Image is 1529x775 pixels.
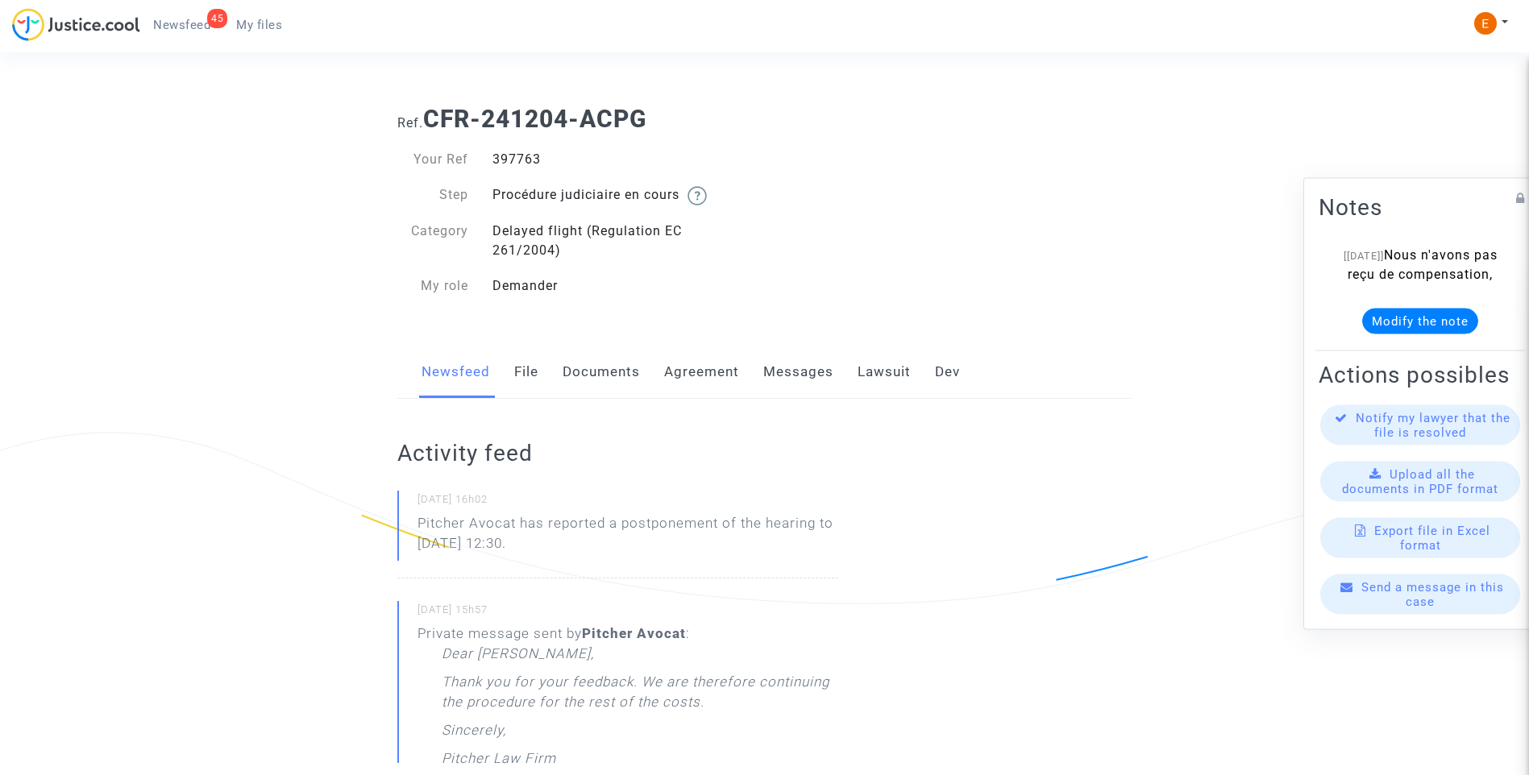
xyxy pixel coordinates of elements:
[935,346,960,399] a: Dev
[1344,250,1384,262] span: [[DATE]]
[385,185,480,205] div: Step
[418,492,838,513] small: [DATE] 16h02
[1356,411,1510,440] span: Notify my lawyer that the file is resolved
[223,13,295,37] a: My files
[418,603,838,624] small: [DATE] 15h57
[688,186,707,205] img: help.svg
[582,625,686,641] b: Pitcher Avocat
[442,672,838,720] p: Thank you for your feedback. We are therefore continuing the procedure for the rest of the costs.
[423,105,646,133] b: CFR-241204-ACPG
[442,720,506,748] p: Sincerely,
[480,150,765,169] div: 397763
[385,276,480,296] div: My role
[480,185,765,205] div: Procédure judiciaire en cours
[563,346,640,399] a: Documents
[236,18,282,32] span: My files
[140,13,223,37] a: 45Newsfeed
[1362,309,1478,334] button: Modify the note
[1474,12,1497,35] img: ACg8ocIeiFvHKe4dA5oeRFd_CiCnuxWUEc1A2wYhRJE3TTWt=s96-c
[514,346,538,399] a: File
[397,115,423,131] span: Ref.
[385,222,480,260] div: Category
[1319,361,1522,389] h2: Actions possibles
[763,346,833,399] a: Messages
[480,222,765,260] div: Delayed flight (Regulation EC 261/2004)
[397,439,838,467] h2: Activity feed
[858,346,911,399] a: Lawsuit
[153,18,210,32] span: Newsfeed
[1348,247,1498,282] span: Nous n'avons pas reçu de compensation,
[1361,580,1504,609] span: Send a message in this case
[664,346,739,399] a: Agreement
[442,644,594,672] p: Dear [PERSON_NAME],
[1374,524,1490,553] span: Export file in Excel format
[480,276,765,296] div: Demander
[418,513,838,562] p: Pitcher Avocat has reported a postponement of the hearing to [DATE] 12:30.
[1319,193,1522,222] h2: Notes
[422,346,490,399] a: Newsfeed
[385,150,480,169] div: Your Ref
[207,9,227,28] div: 45
[12,8,140,41] img: jc-logo.svg
[1342,467,1498,496] span: Upload all the documents in PDF format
